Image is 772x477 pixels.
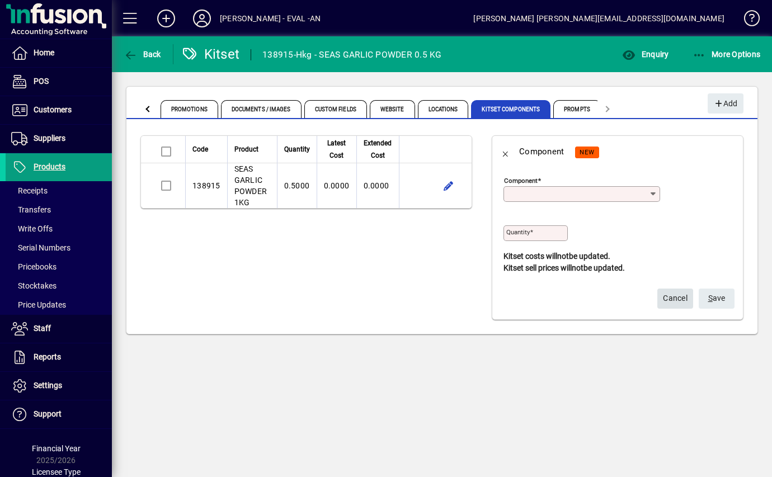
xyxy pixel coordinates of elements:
[34,352,61,361] span: Reports
[6,315,112,343] a: Staff
[690,44,764,64] button: More Options
[111,65,120,74] img: tab_keywords_by_traffic_grey.svg
[6,39,112,67] a: Home
[124,66,189,73] div: Keywords by Traffic
[504,177,538,185] mat-label: Component
[6,238,112,257] a: Serial Numbers
[192,143,208,155] span: Code
[6,343,112,371] a: Reports
[506,228,530,236] mat-label: Quantity
[32,444,81,453] span: Financial Year
[43,66,100,73] div: Domain Overview
[11,186,48,195] span: Receipts
[6,125,112,153] a: Suppliers
[619,44,671,64] button: Enquiry
[324,137,350,162] span: Latest Cost
[370,100,415,118] span: Website
[11,281,57,290] span: Stocktakes
[6,276,112,295] a: Stocktakes
[572,263,583,272] span: not
[553,100,601,118] span: Prompts
[34,409,62,418] span: Support
[18,29,27,38] img: website_grey.svg
[492,138,519,165] button: Back
[221,100,302,118] span: Documents / Images
[6,257,112,276] a: Pricebooks
[34,48,54,57] span: Home
[6,295,112,314] a: Price Updates
[519,143,564,160] div: Component
[6,181,112,200] a: Receipts
[227,163,277,208] td: SEAS GARLIC POWDER 1KG
[557,252,569,261] span: not
[708,289,726,308] span: ave
[503,263,625,272] b: Kitset sell prices will be updated.
[663,289,688,308] span: Cancel
[192,180,220,191] div: 138915
[6,372,112,400] a: Settings
[11,243,70,252] span: Serial Numbers
[473,10,724,27] div: [PERSON_NAME] [PERSON_NAME][EMAIL_ADDRESS][DOMAIN_NAME]
[356,163,399,208] td: 0.0000
[503,252,610,261] b: Kitset costs will be updated.
[234,143,258,155] span: Product
[6,96,112,124] a: Customers
[121,44,164,64] button: Back
[34,324,51,333] span: Staff
[304,100,367,118] span: Custom Fields
[32,467,81,476] span: Licensee Type
[34,105,72,114] span: Customers
[11,205,51,214] span: Transfers
[30,65,39,74] img: tab_domain_overview_orange.svg
[31,18,55,27] div: v 4.0.25
[11,224,53,233] span: Write Offs
[657,289,693,309] button: Cancel
[364,137,392,162] span: Extended Cost
[6,68,112,96] a: POS
[471,100,550,118] span: Kitset Components
[34,77,49,86] span: POS
[11,300,66,309] span: Price Updates
[34,162,65,171] span: Products
[580,149,595,156] span: NEW
[708,93,743,114] button: Add
[284,143,310,155] span: Quantity
[262,46,442,64] div: 138915-Hkg - SEAS GARLIC POWDER 0.5 KG
[184,8,220,29] button: Profile
[34,381,62,390] span: Settings
[34,134,65,143] span: Suppliers
[11,262,57,271] span: Pricebooks
[6,219,112,238] a: Write Offs
[220,10,321,27] div: [PERSON_NAME] - EVAL -AN
[713,95,737,113] span: Add
[124,50,161,59] span: Back
[18,18,27,27] img: logo_orange.svg
[182,45,240,63] div: Kitset
[6,200,112,219] a: Transfers
[6,400,112,428] a: Support
[148,8,184,29] button: Add
[29,29,123,38] div: Domain: [DOMAIN_NAME]
[699,289,735,309] button: Save
[317,163,356,208] td: 0.0000
[622,50,669,59] span: Enquiry
[736,2,758,39] a: Knowledge Base
[418,100,469,118] span: Locations
[161,100,218,118] span: Promotions
[112,44,173,64] app-page-header-button: Back
[277,163,317,208] td: 0.5000
[693,50,761,59] span: More Options
[708,294,713,303] span: S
